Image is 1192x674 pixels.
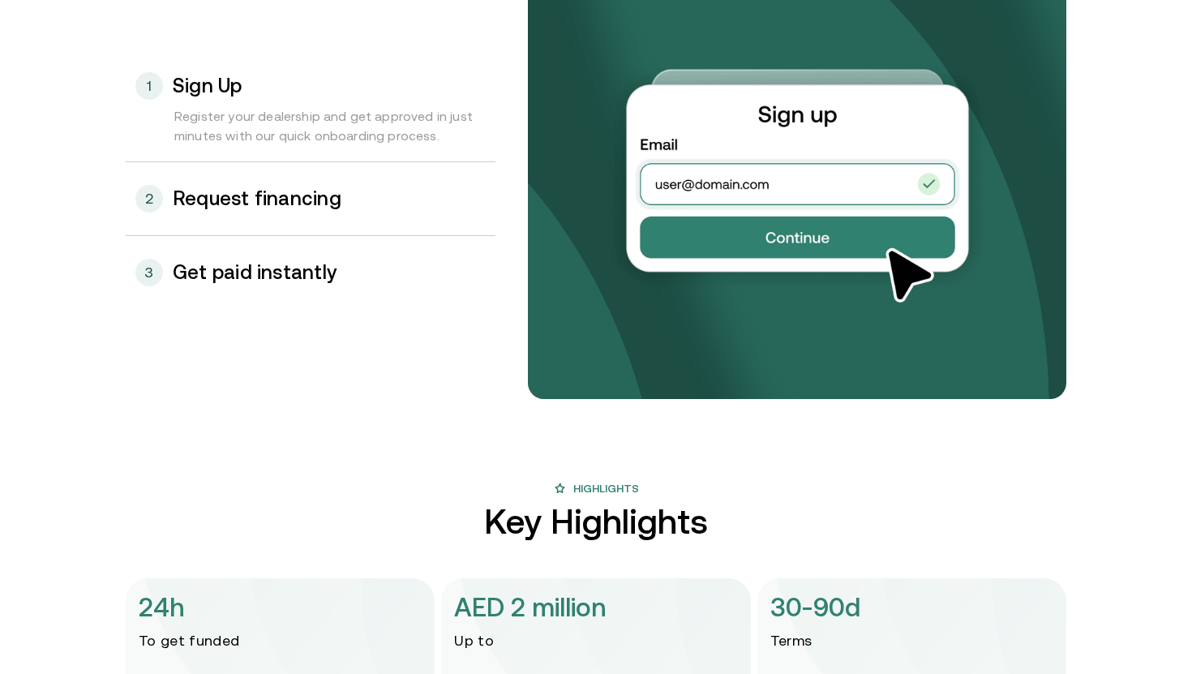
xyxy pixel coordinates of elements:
p: AED 2 million [454,588,606,627]
span: Highlights [573,480,639,497]
h3: Request financing [173,188,341,209]
div: Register your dealership and get approved in just minutes with our quick onboarding process. [126,106,495,161]
p: 30-90d [770,588,860,627]
img: benefit [553,482,567,495]
h2: Key Highlights [484,504,708,539]
p: To get funded [139,630,239,651]
p: 24h [139,588,184,627]
div: 1 [135,72,163,100]
p: Terms [770,630,813,651]
img: Sign Up [602,61,992,305]
div: 2 [135,185,163,213]
p: Up to [454,630,494,651]
div: 3 [135,259,163,286]
h3: Get paid instantly [173,262,337,283]
h3: Sign Up [173,75,242,97]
